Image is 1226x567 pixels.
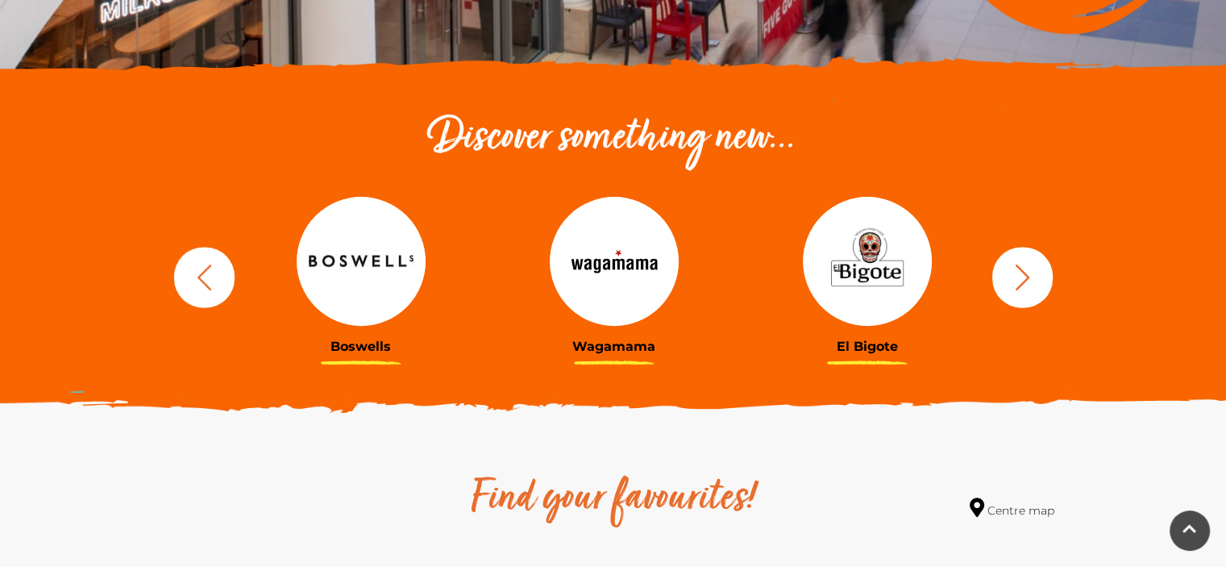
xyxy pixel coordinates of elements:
a: Centre map [970,498,1054,519]
h3: El Bigote [753,339,982,354]
h2: Discover something new... [166,113,1061,165]
h2: Find your favourites! [319,473,908,525]
h3: Boswells [247,339,476,354]
h3: Wagamama [500,339,729,354]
